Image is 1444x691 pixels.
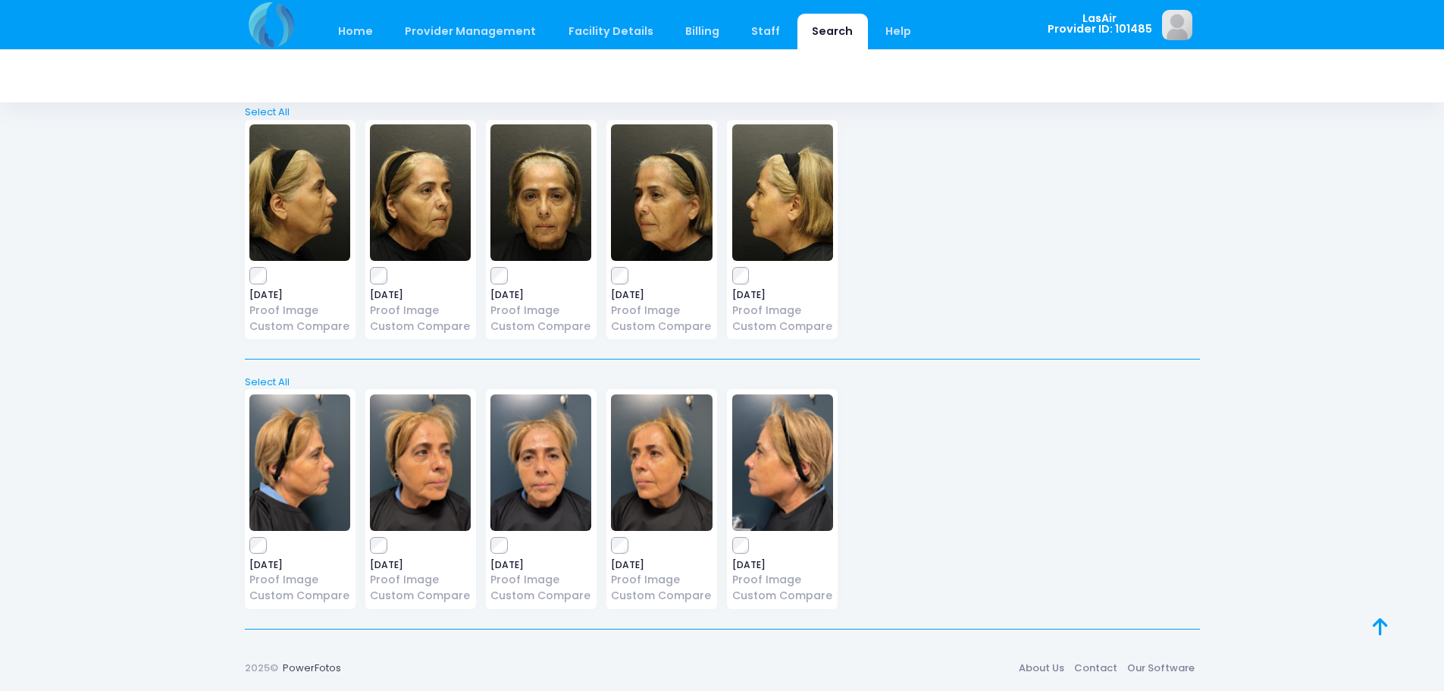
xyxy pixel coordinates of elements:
span: [DATE] [249,561,350,570]
a: Home [324,14,388,49]
a: Proof Image [611,303,712,319]
a: Our Software [1123,654,1200,681]
a: Custom Compare [732,319,833,335]
a: Custom Compare [370,588,471,604]
a: Proof Image [732,303,833,319]
a: Provider Management [390,14,551,49]
a: Custom Compare [490,588,591,604]
a: Custom Compare [611,319,712,335]
img: image [370,394,471,531]
img: image [249,394,350,531]
a: Proof Image [490,572,591,588]
a: Custom Compare [732,588,833,604]
a: Select All [240,105,1204,120]
a: Facility Details [553,14,668,49]
span: [DATE] [732,561,833,570]
a: Proof Image [249,572,350,588]
span: [DATE] [370,561,471,570]
a: Proof Image [611,572,712,588]
img: image [732,394,833,531]
a: Help [870,14,926,49]
span: [DATE] [370,291,471,300]
a: About Us [1014,654,1070,681]
a: Custom Compare [249,319,350,335]
a: Staff [737,14,795,49]
a: Proof Image [370,303,471,319]
a: Billing [670,14,734,49]
img: image [490,394,591,531]
span: [DATE] [490,561,591,570]
a: Custom Compare [490,319,591,335]
span: [DATE] [611,561,712,570]
img: image [732,124,833,261]
a: Search [797,14,868,49]
a: Custom Compare [249,588,350,604]
a: Select All [240,375,1204,390]
img: image [490,124,591,261]
a: Proof Image [370,572,471,588]
span: [DATE] [611,291,712,300]
a: Contact [1070,654,1123,681]
img: image [611,394,712,531]
img: image [611,124,712,261]
span: 2025© [245,661,278,675]
span: [DATE] [732,291,833,300]
a: Proof Image [732,572,833,588]
img: image [1162,10,1192,40]
a: PowerFotos [283,661,341,675]
span: [DATE] [249,291,350,300]
a: Custom Compare [370,319,471,335]
span: LasAir Provider ID: 101485 [1048,13,1152,35]
a: Proof Image [249,303,350,319]
a: Custom Compare [611,588,712,604]
a: Proof Image [490,303,591,319]
span: [DATE] [490,291,591,300]
img: image [370,124,471,261]
img: image [249,124,350,261]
